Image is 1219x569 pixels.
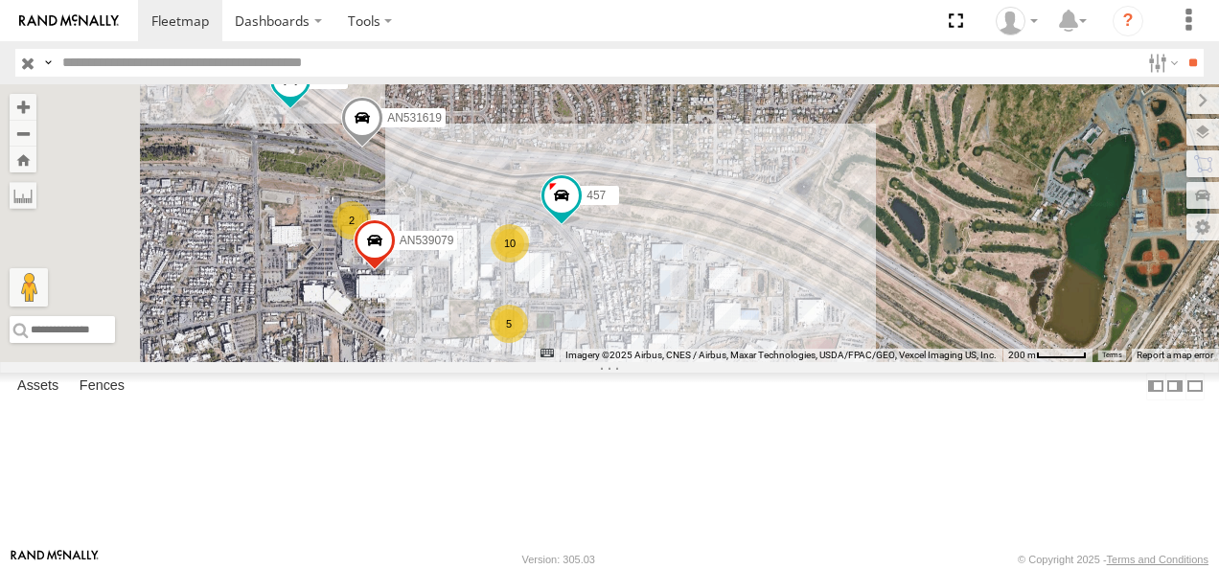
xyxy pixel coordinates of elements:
[1140,49,1182,77] label: Search Filter Options
[40,49,56,77] label: Search Query
[540,349,554,357] button: Keyboard shortcuts
[522,554,595,565] div: Version: 305.03
[1102,352,1122,359] a: Terms
[10,120,36,147] button: Zoom out
[10,182,36,209] label: Measure
[1008,350,1036,360] span: 200 m
[10,147,36,172] button: Zoom Home
[1186,214,1219,240] label: Map Settings
[10,268,48,307] button: Drag Pegman onto the map to open Street View
[11,550,99,569] a: Visit our Website
[1185,373,1205,400] label: Hide Summary Table
[565,350,997,360] span: Imagery ©2025 Airbus, CNES / Airbus, Maxar Technologies, USDA/FPAC/GEO, Vexcel Imaging US, Inc.
[387,111,442,125] span: AN531619
[8,373,68,399] label: Assets
[1018,554,1208,565] div: © Copyright 2025 -
[333,201,371,239] div: 2
[70,373,134,399] label: Fences
[586,189,606,202] span: 457
[1137,350,1213,360] a: Report a map error
[1146,373,1165,400] label: Dock Summary Table to the Left
[491,224,529,262] div: 10
[989,7,1045,35] div: Omar Miranda
[1165,373,1184,400] label: Dock Summary Table to the Right
[400,234,454,247] span: AN539079
[1113,6,1143,36] i: ?
[1107,554,1208,565] a: Terms and Conditions
[490,305,528,343] div: 5
[10,94,36,120] button: Zoom in
[1002,349,1092,362] button: Map Scale: 200 m per 49 pixels
[19,14,119,28] img: rand-logo.svg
